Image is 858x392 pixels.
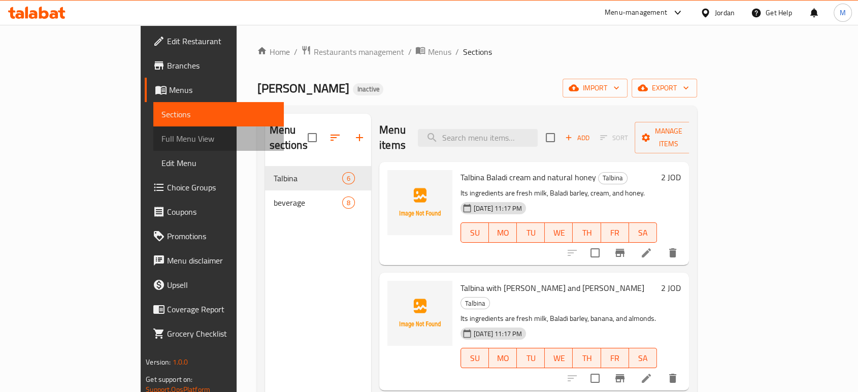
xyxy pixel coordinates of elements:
[408,46,411,58] li: /
[640,247,652,259] a: Edit menu item
[661,281,681,295] h6: 2 JOD
[265,162,371,219] nav: Menu sections
[273,197,342,209] div: beverage
[301,45,404,58] a: Restaurants management
[577,225,597,240] span: TH
[167,254,276,267] span: Menu disclaimer
[549,351,569,366] span: WE
[145,321,284,346] a: Grocery Checklist
[265,166,371,190] div: Talbina6
[629,348,657,368] button: SA
[455,46,458,58] li: /
[584,368,606,389] span: Select to update
[601,348,629,368] button: FR
[577,351,597,366] span: TH
[605,7,667,19] div: Menu-management
[415,45,451,58] a: Menus
[343,174,354,183] span: 6
[343,198,354,208] span: 8
[167,279,276,291] span: Upsell
[145,248,284,273] a: Menu disclaimer
[593,130,635,146] span: Select section first
[608,366,632,390] button: Branch-specific-item
[493,351,513,366] span: MO
[632,79,697,97] button: export
[347,125,372,150] button: Add section
[470,204,526,213] span: [DATE] 11:17 PM
[715,7,735,18] div: Jordan
[153,102,284,126] a: Sections
[517,222,545,243] button: TU
[571,82,619,94] span: import
[167,230,276,242] span: Promotions
[460,222,489,243] button: SU
[145,224,284,248] a: Promotions
[153,126,284,151] a: Full Menu View
[661,366,685,390] button: delete
[521,351,541,366] span: TU
[167,328,276,340] span: Grocery Checklist
[460,312,657,325] p: Its ingredients are fresh milk, Baladi barley, banana, and almonds.
[313,46,404,58] span: Restaurants management
[167,206,276,218] span: Coupons
[323,125,347,150] span: Sort sections
[661,170,681,184] h6: 2 JOD
[460,297,490,309] div: Talbina
[599,172,627,184] span: Talbina
[161,133,276,145] span: Full Menu View
[608,241,632,265] button: Branch-specific-item
[521,225,541,240] span: TU
[293,46,297,58] li: /
[387,281,452,346] img: Talbina with Bananas and Almonds
[633,225,653,240] span: SA
[273,172,342,184] div: Talbina
[167,35,276,47] span: Edit Restaurant
[353,83,383,95] div: Inactive
[517,348,545,368] button: TU
[145,78,284,102] a: Menus
[146,373,192,386] span: Get support on:
[489,348,517,368] button: MO
[598,172,628,184] div: Talbina
[465,225,485,240] span: SU
[564,132,591,144] span: Add
[605,225,625,240] span: FR
[145,29,284,53] a: Edit Restaurant
[661,241,685,265] button: delete
[145,273,284,297] a: Upsell
[257,45,697,58] nav: breadcrumb
[153,151,284,175] a: Edit Menu
[460,170,596,185] span: Talbina Baladi cream and natural honey
[342,172,355,184] div: items
[640,372,652,384] a: Edit menu item
[549,225,569,240] span: WE
[635,122,703,153] button: Manage items
[573,348,601,368] button: TH
[269,122,307,153] h2: Menu sections
[561,130,593,146] button: Add
[342,197,355,209] div: items
[573,222,601,243] button: TH
[605,351,625,366] span: FR
[257,77,349,100] span: [PERSON_NAME]
[379,122,406,153] h2: Menu items
[540,127,561,148] span: Select section
[460,348,489,368] button: SU
[427,46,451,58] span: Menus
[561,130,593,146] span: Add item
[145,53,284,78] a: Branches
[545,222,573,243] button: WE
[145,200,284,224] a: Coupons
[302,127,323,148] span: Select all sections
[173,355,188,369] span: 1.0.0
[418,129,538,147] input: search
[629,222,657,243] button: SA
[461,298,489,309] span: Talbina
[145,175,284,200] a: Choice Groups
[460,280,644,296] span: Talbina with [PERSON_NAME] and [PERSON_NAME]
[640,82,689,94] span: export
[353,85,383,93] span: Inactive
[840,7,846,18] span: M
[169,84,276,96] span: Menus
[465,351,485,366] span: SU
